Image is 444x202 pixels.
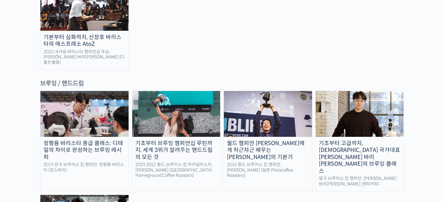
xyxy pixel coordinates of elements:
[316,176,404,187] div: 영국 브루어스 컵 챔피언, [PERSON_NAME] 바리[PERSON_NAME] (센터커피)
[224,91,312,192] a: 월드 챔피언 [PERSON_NAME]에게 차근차근 배우는 [PERSON_NAME]의 기본기 2016 월드 브루어스 컵 챔피언, [PERSON_NAME] (일본 Philocof...
[315,91,404,192] a: 기초부터 고급까지, [DEMOGRAPHIC_DATA] 국가대표 [PERSON_NAME] 바리[PERSON_NAME]의 브루잉 클래스 영국 브루어스 컵 챔피언, [PERSON_...
[224,140,312,161] div: 월드 챔피언 [PERSON_NAME]에게 차근차근 배우는 [PERSON_NAME]의 기본기
[56,160,64,165] span: 대화
[2,151,41,166] a: 홈
[41,151,80,166] a: 대화
[80,151,118,166] a: 설정
[132,162,220,178] div: 2025 2022 월드 브루어스 컵 파이널리스트, [PERSON_NAME] ([GEOGRAPHIC_DATA] Homeground Coffee Roasters)
[132,91,221,192] a: 기초부터 브루잉 챔피언십 루틴까지, 세계 3위가 알려주는 핸드드립의 모든 것 2025 2022 월드 브루어스 컵 파이널리스트, [PERSON_NAME] ([GEOGRAPHIC...
[132,91,220,137] img: from-brewing-basics-to-competition_course-thumbnail.jpg
[40,49,129,65] div: 2022 내셔널 바리스타 챔피언십 우승, [PERSON_NAME] 바리[PERSON_NAME] (디폴트밸류)
[40,34,129,48] div: 기본부터 심화까지, 신창호 바리스타의 에스프레소 AtoZ
[40,140,129,161] div: 정형용 바리스타 중급 클래스: 디테일의 차이로 완성하는 브루잉 레시피
[40,91,129,137] img: advanced-brewing_course-thumbnail.jpeg
[95,160,103,165] span: 설정
[224,91,312,137] img: fundamentals-of-brewing_course-thumbnail.jpeg
[132,140,220,161] div: 기초부터 브루잉 챔피언십 루틴까지, 세계 3위가 알려주는 핸드드립의 모든 것
[40,91,129,192] a: 정형용 바리스타 중급 클래스: 디테일의 차이로 완성하는 브루잉 레시피 2019 한국 브루어스 컵 챔피언, 정형용 바리스타 (코스피어)
[40,79,404,88] div: 브루잉 / 핸드드립
[316,91,404,137] img: sanghopark-thumbnail.jpg
[40,162,129,173] div: 2019 한국 브루어스 컵 챔피언, 정형용 바리스타 (코스피어)
[224,162,312,178] div: 2016 월드 브루어스 컵 챔피언, [PERSON_NAME] (일본 Philocoffea Roastery)
[19,160,23,165] span: 홈
[316,140,404,175] div: 기초부터 고급까지, [DEMOGRAPHIC_DATA] 국가대표 [PERSON_NAME] 바리[PERSON_NAME]의 브루잉 클래스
